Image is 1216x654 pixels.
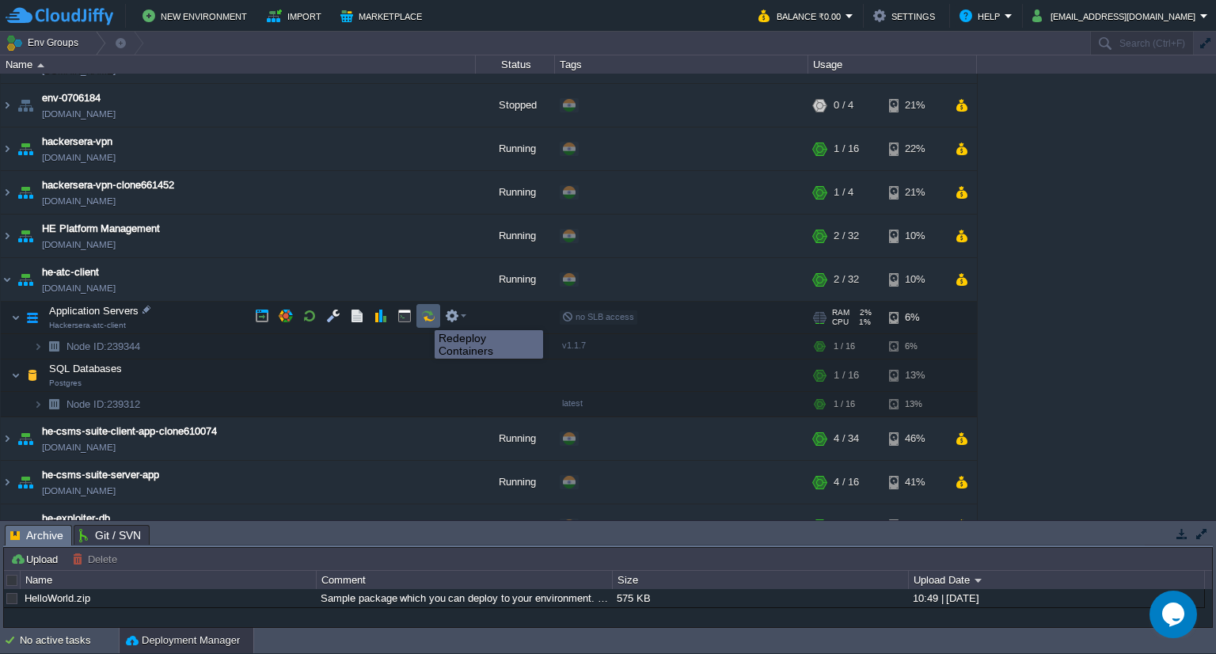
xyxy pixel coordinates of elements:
div: 21% [889,171,940,214]
span: [DOMAIN_NAME] [42,106,116,122]
a: Application ServersHackersera-atc-client [47,305,141,317]
a: HelloWorld.zip [25,592,90,604]
div: Redeploy Containers [439,332,539,357]
img: AMDAwAAAACH5BAEAAAAALAAAAAABAAEAAAICRAEAOw== [14,127,36,170]
button: Delete [72,552,122,566]
span: 239312 [65,397,142,411]
span: 1% [855,317,871,327]
img: CloudJiffy [6,6,113,26]
div: Running [476,171,555,214]
a: env-0706184 [42,90,101,106]
img: AMDAwAAAACH5BAEAAAAALAAAAAABAAEAAAICRAEAOw== [1,171,13,214]
img: AMDAwAAAACH5BAEAAAAALAAAAAABAAEAAAICRAEAOw== [33,392,43,416]
span: Archive [10,526,63,546]
div: Name [21,571,316,589]
span: no SLB access [562,312,634,321]
button: Upload [10,552,63,566]
span: he-csms-suite-client-app-clone610074 [42,424,217,439]
iframe: chat widget [1149,591,1200,638]
img: AMDAwAAAACH5BAEAAAAALAAAAAABAAEAAAICRAEAOw== [14,504,36,547]
a: [DOMAIN_NAME] [42,280,116,296]
button: New Environment [142,6,252,25]
span: [DOMAIN_NAME] [42,439,116,455]
img: AMDAwAAAACH5BAEAAAAALAAAAAABAAEAAAICRAEAOw== [14,417,36,460]
div: Running [476,417,555,460]
div: 0 / 4 [834,84,853,127]
a: he-atc-client [42,264,99,280]
div: Stopped [476,84,555,127]
div: 4 / 34 [834,417,859,460]
div: 4 / 16 [834,461,859,504]
div: 1 / 32 [834,504,859,547]
img: AMDAwAAAACH5BAEAAAAALAAAAAABAAEAAAICRAEAOw== [33,334,43,359]
div: 9% [889,504,940,547]
div: 6% [889,334,940,359]
div: Running [476,127,555,170]
div: 10:49 | [DATE] [909,589,1203,607]
span: Node ID: [66,340,107,352]
a: Node ID:239344 [65,340,142,353]
img: AMDAwAAAACH5BAEAAAAALAAAAAABAAEAAAICRAEAOw== [1,504,13,547]
img: AMDAwAAAACH5BAEAAAAALAAAAAABAAEAAAICRAEAOw== [14,461,36,504]
a: hackersera-vpn-clone661452 [42,177,174,193]
div: 2 / 32 [834,258,859,301]
div: 10% [889,215,940,257]
img: AMDAwAAAACH5BAEAAAAALAAAAAABAAEAAAICRAEAOw== [43,392,65,416]
span: [DOMAIN_NAME] [42,150,116,165]
a: SQL DatabasesPostgres [47,363,124,375]
a: [DOMAIN_NAME] [42,237,116,253]
a: he-exploiter-db [42,511,110,527]
span: SQL Databases [47,362,124,375]
div: Comment [317,571,612,589]
div: No active tasks [20,628,119,653]
span: v1.1.7 [562,340,586,350]
div: Tags [556,55,807,74]
a: HE Platform Management [42,221,160,237]
div: 575 KB [613,589,907,607]
img: AMDAwAAAACH5BAEAAAAALAAAAAABAAEAAAICRAEAOw== [11,302,21,333]
div: Name [2,55,475,74]
button: Balance ₹0.00 [758,6,845,25]
div: 46% [889,417,940,460]
div: 2 / 32 [834,215,859,257]
div: Upload Date [910,571,1204,589]
div: 1 / 16 [834,334,855,359]
div: Size [614,571,908,589]
img: AMDAwAAAACH5BAEAAAAALAAAAAABAAEAAAICRAEAOw== [14,171,36,214]
button: Import [267,6,326,25]
span: latest [562,398,583,408]
img: AMDAwAAAACH5BAEAAAAALAAAAAABAAEAAAICRAEAOw== [1,215,13,257]
div: 41% [889,461,940,504]
div: Running [476,258,555,301]
img: AMDAwAAAACH5BAEAAAAALAAAAAABAAEAAAICRAEAOw== [1,258,13,301]
span: 2% [856,308,872,317]
button: Marketplace [340,6,427,25]
button: Settings [873,6,940,25]
button: [EMAIL_ADDRESS][DOMAIN_NAME] [1032,6,1200,25]
div: 1 / 16 [834,392,855,416]
button: Help [959,6,1005,25]
div: 1 / 4 [834,171,853,214]
span: [DOMAIN_NAME] [42,193,116,209]
span: hackersera-vpn [42,134,112,150]
button: Deployment Manager [126,633,240,648]
span: RAM [832,308,849,317]
img: AMDAwAAAACH5BAEAAAAALAAAAAABAAEAAAICRAEAOw== [21,302,44,333]
div: 1 / 16 [834,359,859,391]
a: he-csms-suite-server-app [42,467,159,483]
span: Hackersera-atc-client [49,321,126,330]
span: CPU [832,317,849,327]
a: Node ID:239312 [65,397,142,411]
div: 21% [889,84,940,127]
span: Postgres [49,378,82,388]
img: AMDAwAAAACH5BAEAAAAALAAAAAABAAEAAAICRAEAOw== [14,258,36,301]
img: AMDAwAAAACH5BAEAAAAALAAAAAABAAEAAAICRAEAOw== [21,359,44,391]
div: 1 / 16 [834,127,859,170]
img: AMDAwAAAACH5BAEAAAAALAAAAAABAAEAAAICRAEAOw== [14,215,36,257]
span: 239344 [65,340,142,353]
